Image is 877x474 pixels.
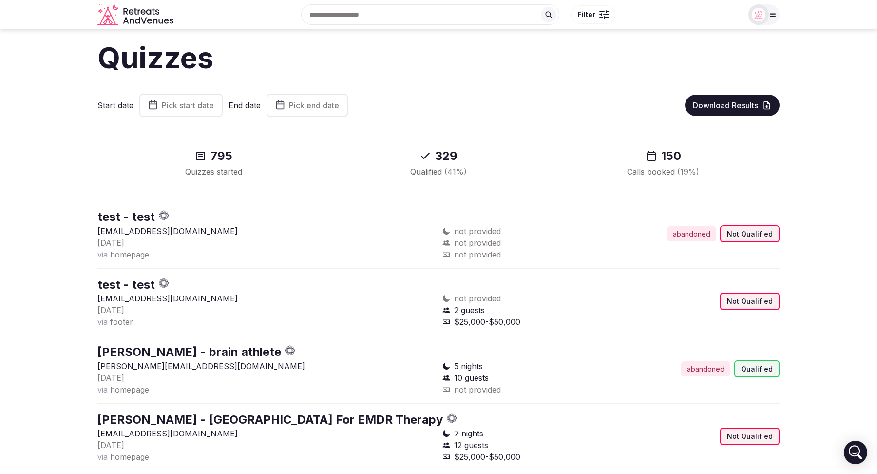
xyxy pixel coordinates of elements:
span: not provided [454,225,501,237]
span: via [97,250,108,259]
p: [EMAIL_ADDRESS][DOMAIN_NAME] [97,293,435,304]
span: footer [110,317,133,327]
div: $25,000-$50,000 [442,316,607,328]
span: 10 guests [454,372,489,384]
div: Not Qualified [720,225,780,243]
span: ( 41 %) [444,167,467,177]
div: Not Qualified [720,428,780,445]
span: [DATE] [97,373,124,383]
span: Pick end date [289,100,339,110]
div: Open Intercom Messenger [844,441,867,464]
p: [EMAIL_ADDRESS][DOMAIN_NAME] [97,225,435,237]
button: [PERSON_NAME] - [GEOGRAPHIC_DATA] For EMDR Therapy [97,412,443,428]
span: Download Results [693,100,758,110]
a: test - test [97,210,155,224]
a: test - test [97,277,155,292]
div: not provided [442,384,607,395]
span: homepage [110,385,149,395]
label: Start date [97,100,133,111]
span: Pick start date [162,100,214,110]
div: abandoned [667,226,716,242]
div: not provided [442,249,607,260]
div: Calls booked [563,166,764,178]
label: End date [229,100,261,111]
div: 329 [338,148,539,164]
svg: Retreats and Venues company logo [97,4,175,26]
span: Filter [577,10,595,20]
div: Qualified [734,360,780,378]
div: 795 [113,148,314,164]
span: ( 19 %) [677,167,699,177]
button: [DATE] [97,439,124,451]
img: Matt Grant Oakes [752,8,765,21]
span: 12 guests [454,439,488,451]
p: [EMAIL_ADDRESS][DOMAIN_NAME] [97,428,435,439]
span: not provided [454,237,501,249]
button: Filter [571,5,615,24]
div: Qualified [338,166,539,178]
span: 5 nights [454,360,483,372]
div: Not Qualified [720,293,780,310]
h1: Quizzes [97,37,780,78]
span: via [97,385,108,395]
button: test - test [97,209,155,225]
div: 150 [563,148,764,164]
div: Quizzes started [113,166,314,178]
button: [PERSON_NAME] - brain athlete [97,344,281,360]
button: [DATE] [97,237,124,249]
button: Pick start date [139,94,223,117]
span: homepage [110,250,149,259]
a: [PERSON_NAME] - brain athlete [97,345,281,359]
span: 2 guests [454,304,485,316]
button: [DATE] [97,372,124,384]
span: homepage [110,452,149,462]
button: [DATE] [97,304,124,316]
span: [DATE] [97,440,124,450]
button: Pick end date [267,94,348,117]
span: [DATE] [97,238,124,248]
div: abandoned [681,361,730,377]
button: test - test [97,276,155,293]
span: not provided [454,293,501,304]
button: Download Results [685,95,780,116]
a: Visit the homepage [97,4,175,26]
span: via [97,317,108,327]
span: via [97,452,108,462]
div: $25,000-$50,000 [442,451,607,463]
p: [PERSON_NAME][EMAIL_ADDRESS][DOMAIN_NAME] [97,360,435,372]
a: [PERSON_NAME] - [GEOGRAPHIC_DATA] For EMDR Therapy [97,413,443,427]
span: [DATE] [97,305,124,315]
span: 7 nights [454,428,483,439]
